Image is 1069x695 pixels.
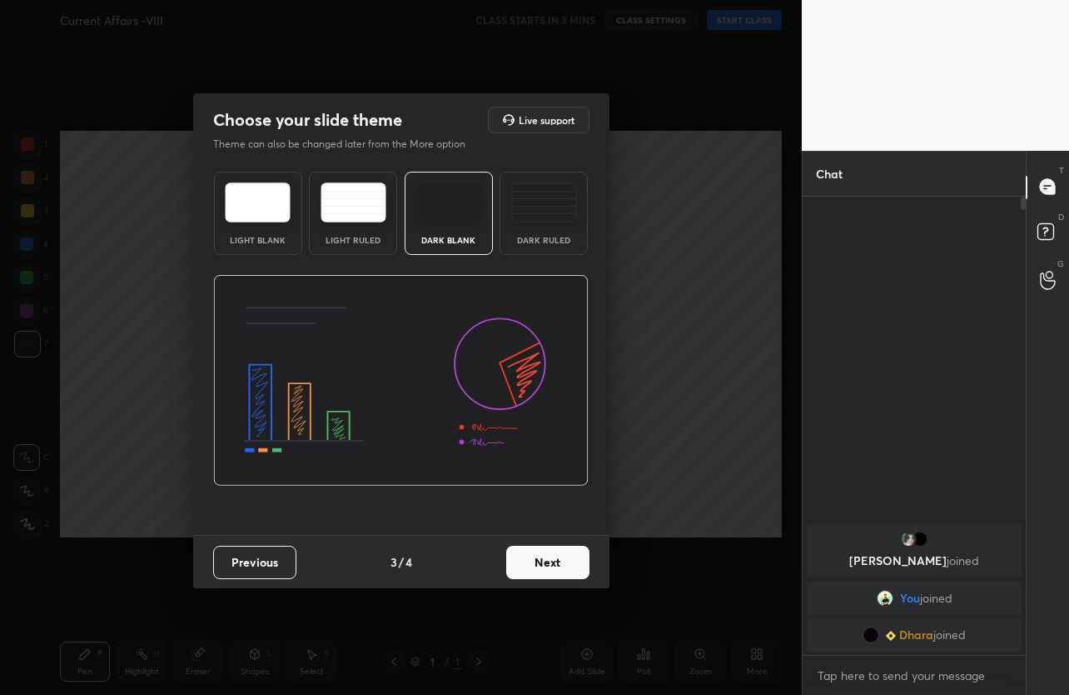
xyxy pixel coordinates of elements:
[390,553,397,571] h4: 3
[321,182,386,222] img: lightRuledTheme.5fabf969.svg
[225,236,291,244] div: Light Blank
[1058,211,1064,223] p: D
[405,553,412,571] h4: 4
[320,236,386,244] div: Light Ruled
[213,109,402,131] h2: Choose your slide theme
[947,552,979,568] span: joined
[877,590,893,607] img: cbb332b380cd4d0a9bcabf08f684c34f.jpg
[213,137,483,152] p: Theme can also be changed later from the More option
[1059,164,1064,177] p: T
[519,115,574,125] h5: Live support
[817,554,1012,567] p: [PERSON_NAME]
[863,627,879,643] img: 4020ce624428497aa055f26df374da9f.jpg
[886,630,896,640] img: Learner_Badge_beginner_1_8b307cf2a0.svg
[506,546,589,579] button: Next
[399,553,404,571] h4: /
[933,628,966,642] span: joined
[511,182,577,222] img: darkRuledTheme.de295e13.svg
[803,521,1026,655] div: grid
[803,152,856,196] p: Chat
[920,592,952,605] span: joined
[213,546,296,579] button: Previous
[900,531,917,547] img: 3
[899,628,933,642] span: Dhara
[912,531,928,547] img: 3b88480b5b044629ae32daef7c177022.jpg
[1057,257,1064,270] p: G
[225,182,291,222] img: lightTheme.e5ed3b09.svg
[900,592,920,605] span: You
[415,182,481,222] img: darkTheme.f0cc69e5.svg
[415,236,482,244] div: Dark Blank
[213,275,589,487] img: darkThemeBanner.d06ce4a2.svg
[510,236,577,244] div: Dark Ruled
